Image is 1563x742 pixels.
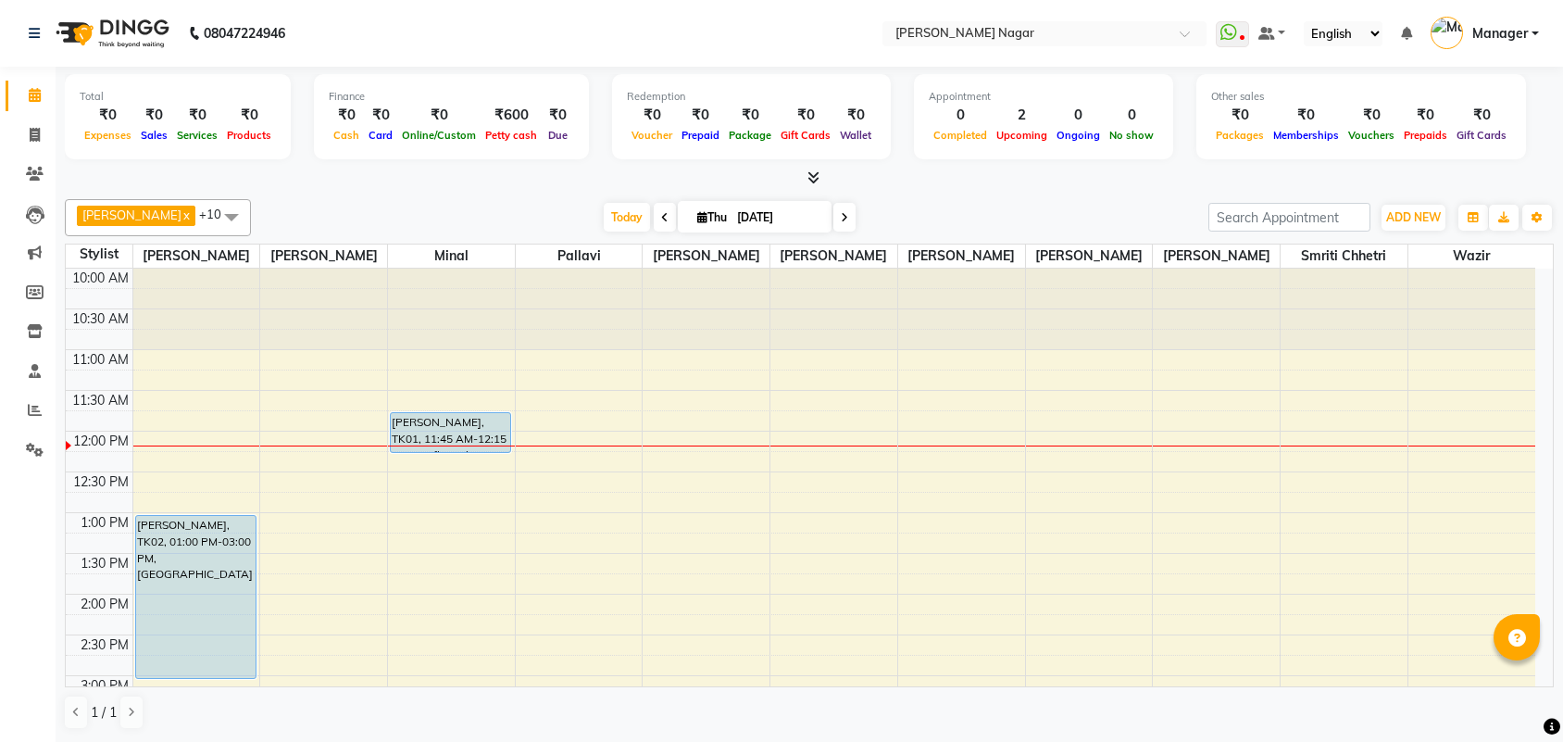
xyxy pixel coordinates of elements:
span: Smriti Chhetri [1281,245,1407,268]
input: Search Appointment [1208,203,1370,232]
span: 1 / 1 [91,703,117,723]
div: [PERSON_NAME], TK01, 11:45 AM-12:15 PM, Fa+fl+um(honey or cream wax) [391,413,510,452]
span: Card [364,129,397,142]
span: Prepaid [677,129,724,142]
span: [PERSON_NAME] [82,208,181,222]
div: 1:30 PM [77,554,132,573]
span: Expenses [80,129,136,142]
div: ₹0 [776,105,835,126]
div: Appointment [929,89,1158,105]
span: Package [724,129,776,142]
div: ₹0 [835,105,876,126]
div: Total [80,89,276,105]
div: ₹0 [136,105,172,126]
span: [PERSON_NAME] [643,245,769,268]
div: ₹0 [1211,105,1269,126]
span: Sales [136,129,172,142]
div: 1:00 PM [77,513,132,533]
span: Manager [1472,24,1528,44]
span: Cash [329,129,364,142]
div: ₹0 [627,105,677,126]
span: Voucher [627,129,677,142]
span: Today [604,203,650,232]
span: Thu [693,210,731,224]
span: [PERSON_NAME] [260,245,387,268]
div: Redemption [627,89,876,105]
div: 11:00 AM [69,350,132,370]
div: 3:00 PM [77,676,132,696]
span: Gift Cards [776,129,835,142]
img: logo [47,7,174,59]
span: No show [1105,129,1158,142]
span: Gift Cards [1452,129,1511,142]
a: x [181,208,190,222]
div: [PERSON_NAME], TK02, 01:00 PM-03:00 PM, [GEOGRAPHIC_DATA] [136,516,256,678]
div: ₹0 [542,105,574,126]
div: ₹0 [1344,105,1399,126]
div: ₹0 [1269,105,1344,126]
div: ₹0 [677,105,724,126]
div: ₹600 [481,105,542,126]
span: Upcoming [992,129,1052,142]
div: ₹0 [222,105,276,126]
span: [PERSON_NAME] [133,245,260,268]
span: Vouchers [1344,129,1399,142]
span: pallavi [516,245,643,268]
span: Completed [929,129,992,142]
div: 2 [992,105,1052,126]
div: 0 [929,105,992,126]
span: Wazir [1408,245,1535,268]
div: 0 [1052,105,1105,126]
span: [PERSON_NAME] [898,245,1025,268]
div: 10:00 AM [69,269,132,288]
span: Products [222,129,276,142]
div: Stylist [66,245,132,264]
div: 11:30 AM [69,391,132,410]
b: 08047224946 [204,7,285,59]
span: Due [544,129,572,142]
div: ₹0 [1452,105,1511,126]
span: Prepaids [1399,129,1452,142]
img: Manager [1431,17,1463,49]
div: ₹0 [80,105,136,126]
div: Finance [329,89,574,105]
span: [PERSON_NAME] [770,245,897,268]
div: ₹0 [724,105,776,126]
span: [PERSON_NAME] [1026,245,1153,268]
span: ADD NEW [1386,210,1441,224]
div: 2:30 PM [77,635,132,655]
span: Services [172,129,222,142]
button: ADD NEW [1382,205,1445,231]
span: Ongoing [1052,129,1105,142]
div: ₹0 [329,105,364,126]
span: Packages [1211,129,1269,142]
div: 10:30 AM [69,309,132,329]
div: 12:30 PM [69,472,132,492]
div: 2:00 PM [77,595,132,614]
span: Online/Custom [397,129,481,142]
div: 0 [1105,105,1158,126]
div: ₹0 [397,105,481,126]
span: Minal [388,245,515,268]
div: ₹0 [172,105,222,126]
div: ₹0 [364,105,397,126]
input: 2025-09-04 [731,204,824,232]
div: Other sales [1211,89,1511,105]
span: Petty cash [481,129,542,142]
span: +10 [199,207,235,221]
span: Wallet [835,129,876,142]
div: 12:00 PM [69,432,132,451]
span: [PERSON_NAME] [1153,245,1280,268]
span: Memberships [1269,129,1344,142]
div: ₹0 [1399,105,1452,126]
